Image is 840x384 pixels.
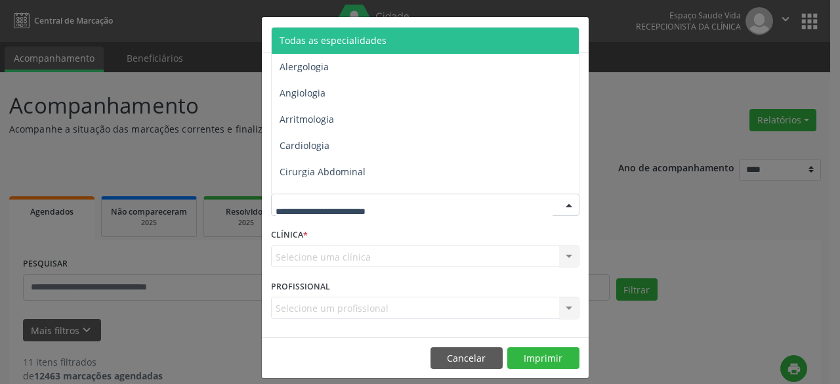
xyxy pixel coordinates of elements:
[271,276,330,297] label: PROFISSIONAL
[562,17,589,49] button: Close
[280,165,366,178] span: Cirurgia Abdominal
[507,347,579,370] button: Imprimir
[280,113,334,125] span: Arritmologia
[280,87,325,99] span: Angiologia
[280,192,360,204] span: Cirurgia Bariatrica
[280,34,387,47] span: Todas as especialidades
[430,347,503,370] button: Cancelar
[271,225,308,245] label: CLÍNICA
[280,60,329,73] span: Alergologia
[271,26,421,43] h5: Relatório de agendamentos
[280,139,329,152] span: Cardiologia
